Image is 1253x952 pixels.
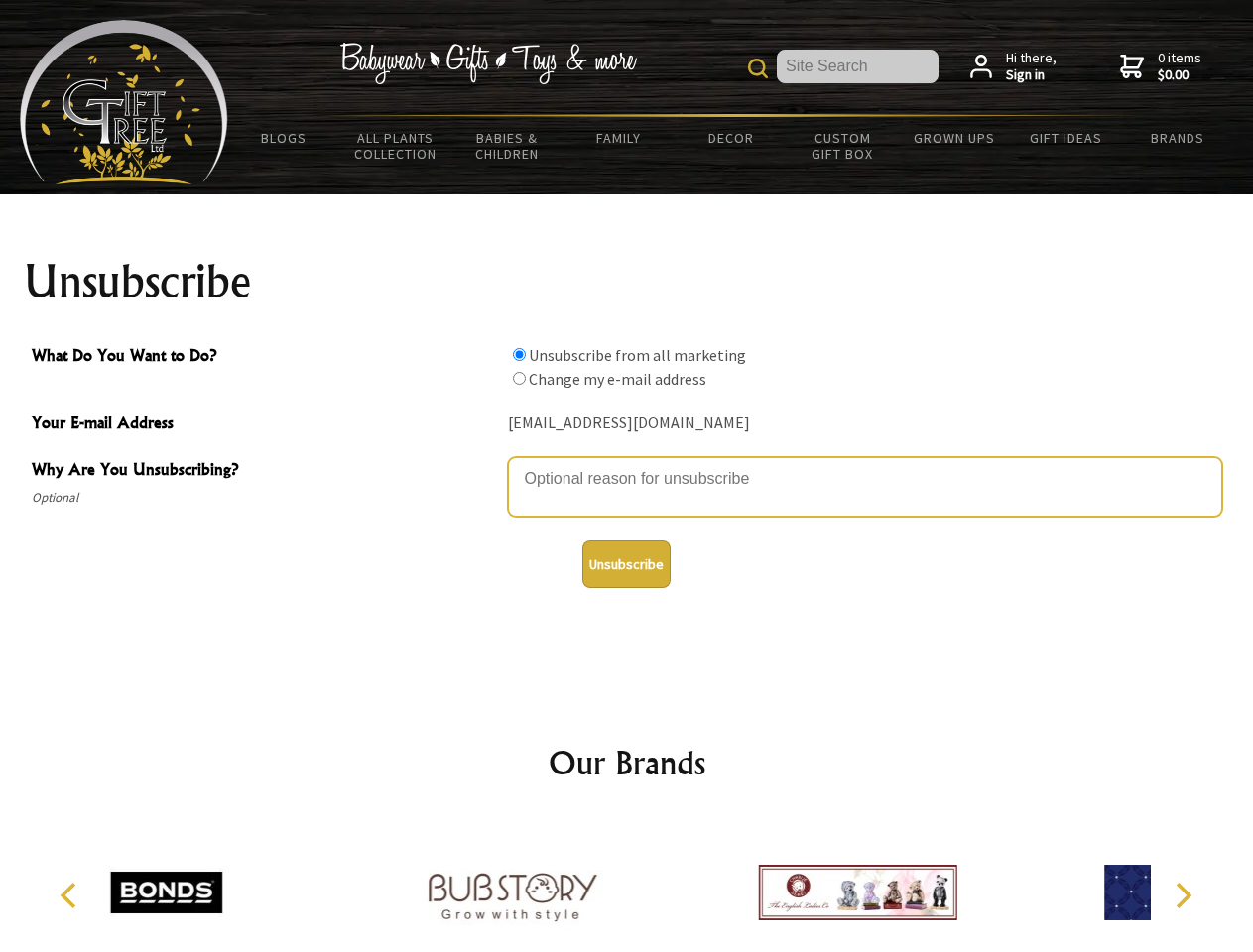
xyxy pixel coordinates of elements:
[513,348,526,361] input: What Do You Want to Do?
[508,409,1222,439] div: [EMAIL_ADDRESS][DOMAIN_NAME]
[1010,117,1122,159] a: Gift Ideas
[787,117,899,175] a: Custom Gift Box
[50,874,93,917] button: Previous
[898,117,1010,159] a: Grown Ups
[1006,50,1057,84] span: Hi there,
[228,117,340,159] a: BLOGS
[777,50,939,83] input: Site Search
[32,457,498,486] span: Why Are You Unsubscribing?
[582,540,671,588] button: Unsubscribe
[451,117,564,175] a: Babies & Children
[1161,874,1204,917] button: Next
[340,117,452,175] a: All Plants Collection
[32,486,498,510] span: Optional
[40,739,1214,786] h2: Our Brands
[748,59,768,78] img: product search
[564,117,676,159] a: Family
[529,345,746,365] label: Unsubscribe from all marketing
[32,343,498,372] span: What Do You Want to Do?
[339,43,637,84] img: Babywear - Gifts - Toys & more
[1158,66,1201,84] strong: $0.00
[508,457,1222,517] textarea: Why Are You Unsubscribing?
[1122,117,1234,159] a: Brands
[20,20,228,184] img: Babyware - Gifts - Toys and more...
[24,258,1230,305] h1: Unsubscribe
[1158,49,1201,84] span: 0 items
[513,372,526,385] input: What Do You Want to Do?
[970,50,1057,84] a: Hi there,Sign in
[675,117,787,159] a: Decor
[1006,66,1057,84] strong: Sign in
[32,411,498,439] span: Your E-mail Address
[529,369,706,389] label: Change my e-mail address
[1120,50,1201,84] a: 0 items$0.00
